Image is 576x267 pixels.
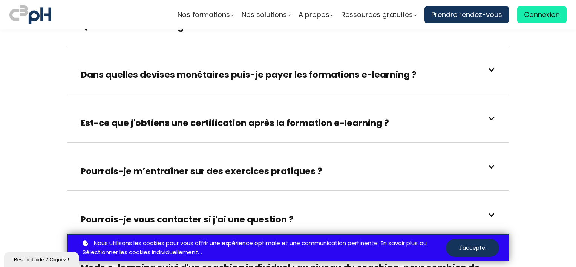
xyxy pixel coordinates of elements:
[81,117,389,129] h3: Est-ce que j'obtiens une certification après la formation e-learning ?
[242,9,287,20] span: Nos solutions
[424,6,509,23] a: Prendre rendez-vous
[524,9,560,20] span: Connexion
[517,6,567,23] a: Connexion
[81,213,294,226] h3: Pourrais-je vous contacter si j'ai une question ?
[178,9,230,20] span: Nos formations
[9,4,51,26] img: logo C3PH
[81,165,322,177] h3: Pourrais-je m’entraîner sur des exercices pratiques ?
[341,9,413,20] span: Ressources gratuites
[81,239,446,258] p: ou .
[431,9,502,20] span: Prendre rendez-vous
[299,9,329,20] span: A propos
[4,250,81,267] iframe: chat widget
[94,239,379,248] span: Nous utilisons les cookies pour vous offrir une expérience optimale et une communication pertinente.
[83,248,199,257] a: Sélectionner les cookies individuellement.
[446,239,499,257] button: J'accepte.
[381,239,418,248] a: En savoir plus
[81,69,417,81] h3: Dans quelles devises monétaires puis-je payer les formations e-learning ?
